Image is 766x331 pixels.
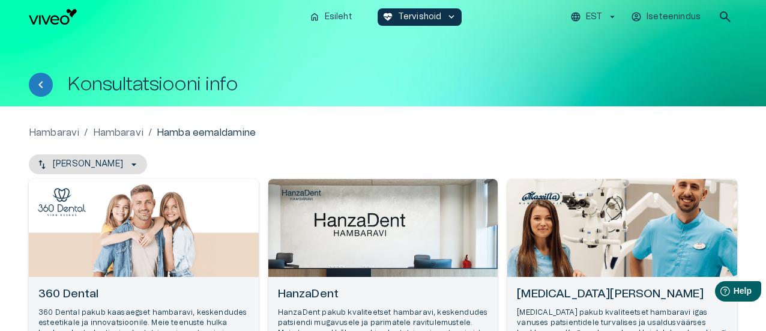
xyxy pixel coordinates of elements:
[713,5,737,29] button: open search modal
[29,9,77,25] img: Viveo logo
[93,126,143,140] a: Hambaravi
[517,287,728,303] h6: [MEDICAL_DATA][PERSON_NAME]
[29,126,79,140] a: Hambaravi
[29,73,53,97] button: Tagasi
[398,11,442,23] p: Tervishoid
[277,188,325,203] img: HanzaDent logo
[38,188,86,216] img: 360 Dental logo
[378,8,462,26] button: ecg_heartTervishoidkeyboard_arrow_down
[84,126,88,140] p: /
[568,8,620,26] button: EST
[148,126,152,140] p: /
[672,276,766,310] iframe: Help widget launcher
[516,188,564,207] img: Maxilla Hambakliinik logo
[382,11,393,22] span: ecg_heart
[446,11,457,22] span: keyboard_arrow_down
[29,154,147,174] button: [PERSON_NAME]
[278,287,489,303] h6: HanzaDent
[309,11,320,22] span: home
[157,126,256,140] p: Hamba eemaldamine
[586,11,602,23] p: EST
[304,8,358,26] button: homeEsileht
[38,287,249,303] h6: 360 Dental
[718,10,732,24] span: search
[67,74,238,95] h1: Konsultatsiooni info
[647,11,701,23] p: Iseteenindus
[629,8,704,26] button: Iseteenindus
[29,9,300,25] a: Navigate to homepage
[53,158,123,171] p: [PERSON_NAME]
[325,11,352,23] p: Esileht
